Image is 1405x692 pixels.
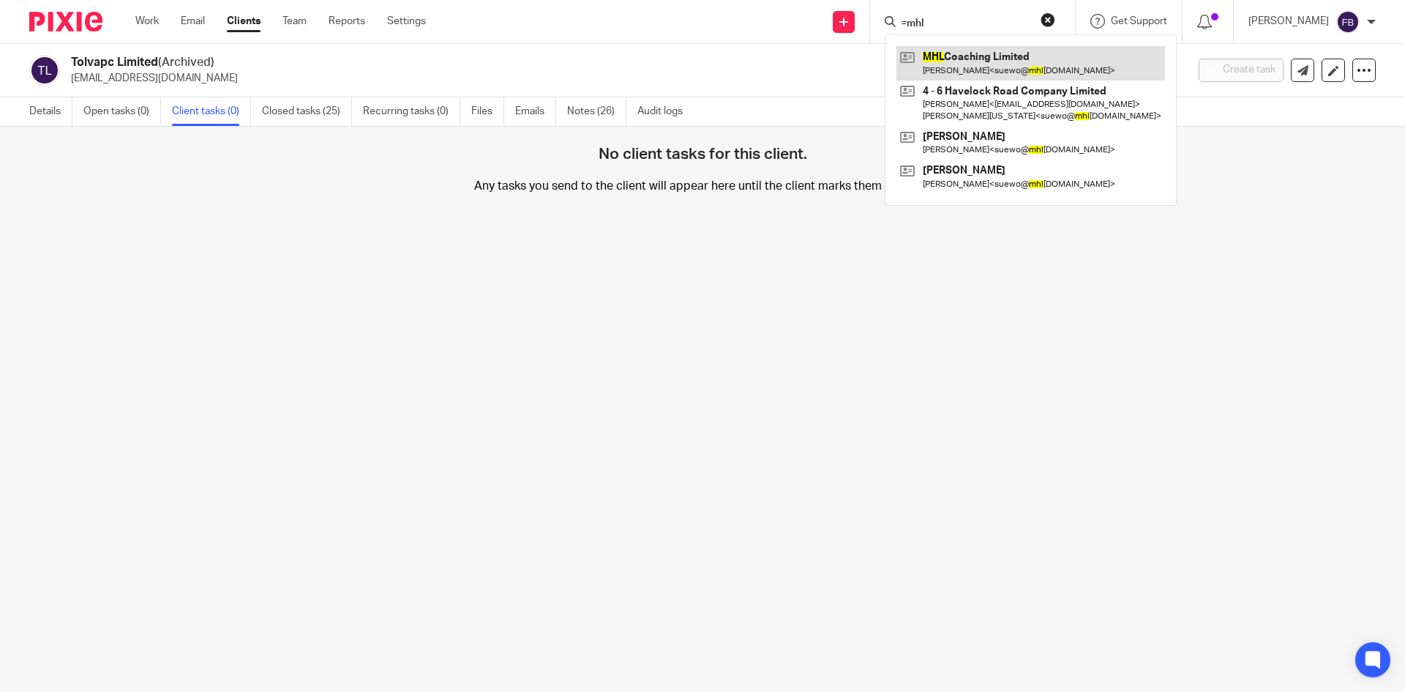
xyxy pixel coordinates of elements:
a: Work [135,14,159,29]
a: Recurring tasks (0) [363,97,460,126]
a: Email [181,14,205,29]
button: Create task [1199,59,1284,82]
h2: Tolvapc Limited [71,55,956,70]
a: Open tasks (0) [83,97,161,126]
a: Notes (26) [567,97,626,126]
p: Any tasks you send to the client will appear here until the client marks them as done. [234,179,1171,260]
img: svg%3E [29,55,60,86]
a: Details [29,97,72,126]
span: Get Support [1111,16,1167,26]
a: Settings [387,14,426,29]
a: Closed tasks (25) [262,97,352,126]
p: [PERSON_NAME] [1248,14,1329,29]
img: Pixie [29,12,102,31]
a: Team [282,14,307,29]
img: svg%3E [1336,10,1360,34]
button: Clear [1041,12,1055,27]
span: (Archived) [158,56,214,68]
a: Client tasks (0) [172,97,251,126]
a: Emails [515,97,556,126]
a: Files [471,97,504,126]
a: Reports [329,14,365,29]
a: Clients [227,14,261,29]
a: Audit logs [637,97,694,126]
input: Search [899,18,1031,31]
p: [EMAIL_ADDRESS][DOMAIN_NAME] [71,71,1177,86]
h4: No client tasks for this client. [599,94,807,164]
